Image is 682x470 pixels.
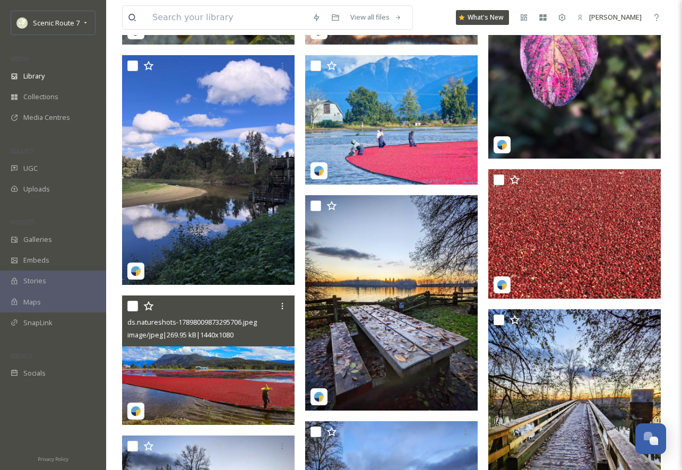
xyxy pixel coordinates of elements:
[23,234,52,245] span: Galleries
[23,255,49,265] span: Embeds
[497,280,507,290] img: snapsea-logo.png
[23,318,53,328] span: SnapLink
[305,195,478,411] img: 8track_go_go-18367553461141656.heic
[23,71,45,81] span: Library
[122,295,295,425] img: ds.natureshots-17898009873295706.jpeg
[127,317,257,327] span: ds.natureshots-17898009873295706.jpeg
[127,330,234,340] span: image/jpeg | 269.95 kB | 1440 x 1080
[635,423,666,454] button: Open Chat
[11,218,35,226] span: WIDGETS
[11,55,29,63] span: MEDIA
[589,12,642,22] span: [PERSON_NAME]
[38,456,68,463] span: Privacy Policy
[122,55,295,285] img: haunted_history_bc-18027861947722793.jpeg
[345,7,407,28] a: View all files
[314,391,324,402] img: snapsea-logo.png
[488,169,661,299] img: ds.natureshots-18069169592209905.jpeg
[23,112,70,123] span: Media Centres
[572,7,647,28] a: [PERSON_NAME]
[23,276,46,286] span: Stories
[33,18,80,28] span: Scenic Route 7
[131,406,141,416] img: snapsea-logo.png
[38,452,68,465] a: Privacy Policy
[23,297,41,307] span: Maps
[11,352,32,360] span: SOCIALS
[23,368,46,378] span: Socials
[305,55,478,185] img: ds.natureshots-17874810177329717.jpeg
[456,10,509,25] a: What's New
[11,147,33,155] span: COLLECT
[314,166,324,176] img: snapsea-logo.png
[23,92,58,102] span: Collections
[497,140,507,150] img: snapsea-logo.png
[131,266,141,276] img: snapsea-logo.png
[147,6,307,29] input: Search your library
[23,163,38,173] span: UGC
[23,184,50,194] span: Uploads
[17,18,28,28] img: SnapSea%20Square%20Logo.png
